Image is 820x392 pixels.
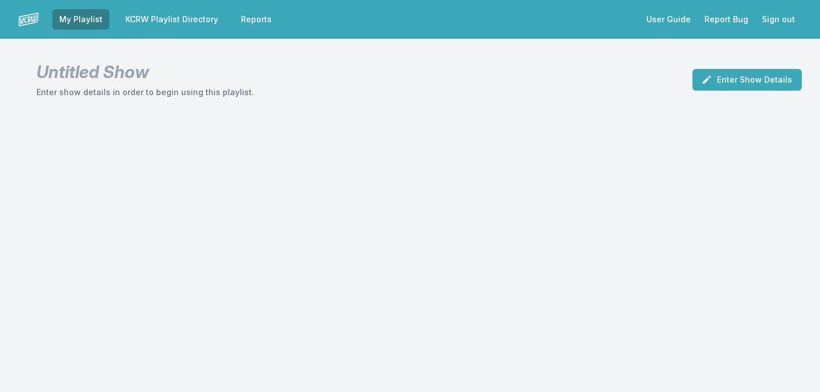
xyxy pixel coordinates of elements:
[36,62,254,82] h1: Untitled Show
[18,9,39,30] img: logo-white-87cec1fa9cbef997252546196dc51331.png
[692,69,802,91] button: Enter Show Details
[52,9,109,30] a: My Playlist
[36,87,254,98] p: Enter show details in order to begin using this playlist.
[698,9,755,30] a: Report Bug
[755,9,802,30] button: Sign out
[118,9,225,30] a: KCRW Playlist Directory
[234,9,278,30] a: Reports
[639,9,698,30] a: User Guide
